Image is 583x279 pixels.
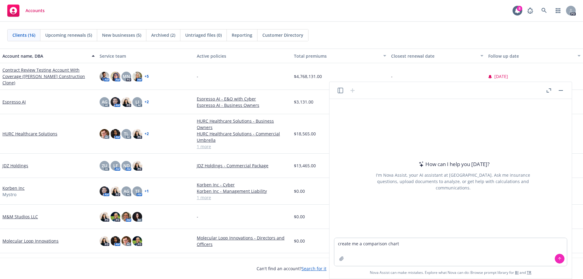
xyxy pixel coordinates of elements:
[132,129,142,139] img: photo
[111,186,120,196] img: photo
[132,236,142,246] img: photo
[135,99,139,105] span: LI
[100,72,109,81] img: photo
[294,53,380,59] div: Total premiums
[111,212,120,222] img: photo
[100,53,192,59] div: Service team
[121,212,131,222] img: photo
[121,97,131,107] img: photo
[97,49,194,63] button: Service team
[294,162,316,169] span: $13,465.00
[12,32,35,38] span: Clients (16)
[100,186,109,196] img: photo
[197,53,289,59] div: Active policies
[102,162,107,169] span: ZU
[100,212,109,222] img: photo
[2,162,28,169] a: JDZ Holdings
[197,118,289,131] a: HURC Healthcare Solutions - Business Owners
[368,172,538,191] div: I'm Nova Assist, your AI assistant at [GEOGRAPHIC_DATA]. Ask me insurance questions, upload docum...
[124,188,129,194] span: AG
[291,49,389,63] button: Total premiums
[389,49,486,63] button: Closest renewal date
[111,72,120,81] img: photo
[2,191,16,198] span: Mystro
[517,6,522,11] div: 8
[2,238,59,244] a: Molecular Loop Innovations
[151,32,175,38] span: Archived (2)
[538,5,550,17] a: Search
[5,2,47,19] a: Accounts
[488,53,574,59] div: Follow up date
[232,32,252,38] span: Reporting
[132,72,142,81] img: photo
[552,5,564,17] a: Switch app
[257,265,326,272] span: Can't find an account?
[197,131,289,143] a: HURC Healthcare Solutions - Commercial Umbrella
[527,270,531,275] a: TR
[197,194,289,201] a: 1 more
[2,99,26,105] a: Espresso AI
[121,236,131,246] img: photo
[515,270,519,275] a: BI
[145,189,149,193] a: + 1
[113,162,118,169] span: LF
[111,236,120,246] img: photo
[197,162,289,169] a: JDZ Holdings - Commercial Package
[124,131,129,137] span: TL
[102,32,141,38] span: New businesses (5)
[145,132,149,136] a: + 2
[294,188,305,194] span: $0.00
[302,266,326,271] a: Search for it
[334,238,567,266] textarea: create me a comparison chart
[370,266,531,279] span: Nova Assist can make mistakes. Explore what Nova can do: Browse prompt library for and
[194,49,291,63] button: Active policies
[197,213,198,220] span: -
[132,212,142,222] img: photo
[123,162,130,169] span: ND
[197,73,198,80] span: -
[294,131,316,137] span: $18,565.00
[100,236,109,246] img: photo
[45,32,92,38] span: Upcoming renewals (5)
[2,185,25,191] a: Korben Inc
[197,143,289,150] a: 1 more
[132,161,142,171] img: photo
[2,131,57,137] a: HURC Healthcare Solutions
[294,238,305,244] span: $0.00
[102,99,107,105] span: AG
[135,188,140,194] span: TF
[145,100,149,104] a: + 2
[294,99,313,105] span: $3,131.00
[294,213,305,220] span: $0.00
[391,53,477,59] div: Closest renewal date
[494,73,508,80] span: [DATE]
[197,102,289,108] a: Espresso AI - Business Owners
[123,73,130,80] span: MN
[26,8,45,13] span: Accounts
[294,73,322,80] span: $4,768,131.00
[185,32,222,38] span: Untriaged files (0)
[197,188,289,194] a: Korben Inc - Management Liability
[486,49,583,63] button: Follow up date
[197,182,289,188] a: Korben Inc - Cyber
[417,160,489,168] div: How can I help you [DATE]?
[100,129,109,139] img: photo
[524,5,536,17] a: Report a Bug
[145,75,149,78] a: + 5
[111,97,120,107] img: photo
[2,213,38,220] a: M&M Studios LLC
[197,235,289,247] a: Molecular Loop Innovations - Directors and Officers
[111,129,120,139] img: photo
[262,32,303,38] span: Customer Directory
[2,67,95,86] a: Contract Review Testing Account With Coverage ([PERSON_NAME] Construction Clone)
[391,73,393,80] span: -
[197,96,289,102] a: Espresso AI - E&O with Cyber
[2,53,88,59] div: Account name, DBA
